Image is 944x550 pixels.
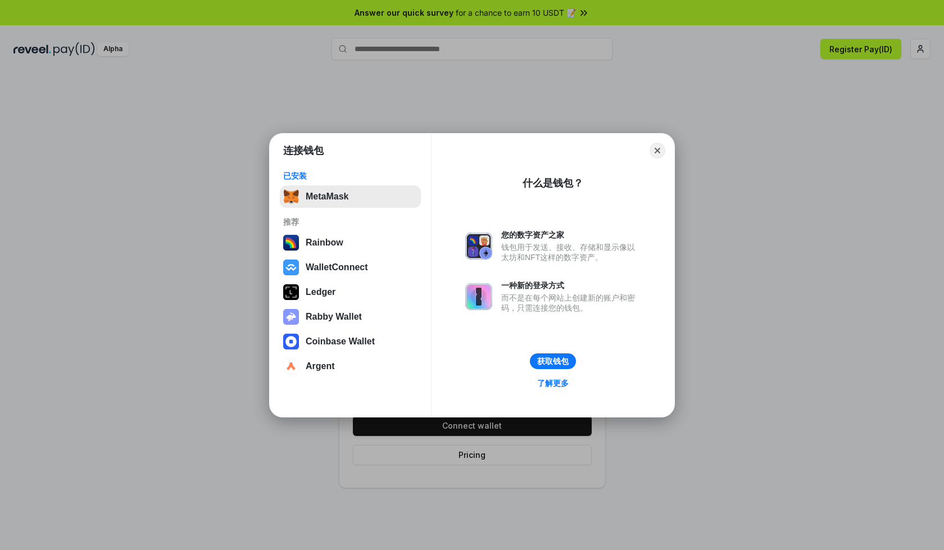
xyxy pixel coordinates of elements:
[306,361,335,371] div: Argent
[280,231,421,254] button: Rainbow
[283,144,324,157] h1: 连接钱包
[283,235,299,251] img: svg+xml,%3Csvg%20width%3D%22120%22%20height%3D%22120%22%20viewBox%3D%220%200%20120%20120%22%20fil...
[283,309,299,325] img: svg+xml,%3Csvg%20xmlns%3D%22http%3A%2F%2Fwww.w3.org%2F2000%2Fsvg%22%20fill%3D%22none%22%20viewBox...
[280,306,421,328] button: Rabby Wallet
[283,334,299,349] img: svg+xml,%3Csvg%20width%3D%2228%22%20height%3D%2228%22%20viewBox%3D%220%200%2028%2028%22%20fill%3D...
[530,353,576,369] button: 获取钱包
[280,185,421,208] button: MetaMask
[306,192,348,202] div: MetaMask
[280,256,421,279] button: WalletConnect
[650,143,665,158] button: Close
[306,337,375,347] div: Coinbase Wallet
[523,176,583,190] div: 什么是钱包？
[306,238,343,248] div: Rainbow
[280,330,421,353] button: Coinbase Wallet
[501,293,641,313] div: 而不是在每个网站上创建新的账户和密码，只需连接您的钱包。
[501,280,641,290] div: 一种新的登录方式
[283,358,299,374] img: svg+xml,%3Csvg%20width%3D%2228%22%20height%3D%2228%22%20viewBox%3D%220%200%2028%2028%22%20fill%3D...
[280,355,421,378] button: Argent
[501,230,641,240] div: 您的数字资产之家
[280,281,421,303] button: Ledger
[283,260,299,275] img: svg+xml,%3Csvg%20width%3D%2228%22%20height%3D%2228%22%20viewBox%3D%220%200%2028%2028%22%20fill%3D...
[283,217,417,227] div: 推荐
[306,287,335,297] div: Ledger
[465,233,492,260] img: svg+xml,%3Csvg%20xmlns%3D%22http%3A%2F%2Fwww.w3.org%2F2000%2Fsvg%22%20fill%3D%22none%22%20viewBox...
[306,312,362,322] div: Rabby Wallet
[501,242,641,262] div: 钱包用于发送、接收、存储和显示像以太坊和NFT这样的数字资产。
[537,356,569,366] div: 获取钱包
[530,376,575,390] a: 了解更多
[306,262,368,272] div: WalletConnect
[537,378,569,388] div: 了解更多
[283,189,299,204] img: svg+xml,%3Csvg%20fill%3D%22none%22%20height%3D%2233%22%20viewBox%3D%220%200%2035%2033%22%20width%...
[283,284,299,300] img: svg+xml,%3Csvg%20xmlns%3D%22http%3A%2F%2Fwww.w3.org%2F2000%2Fsvg%22%20width%3D%2228%22%20height%3...
[465,283,492,310] img: svg+xml,%3Csvg%20xmlns%3D%22http%3A%2F%2Fwww.w3.org%2F2000%2Fsvg%22%20fill%3D%22none%22%20viewBox...
[283,171,417,181] div: 已安装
